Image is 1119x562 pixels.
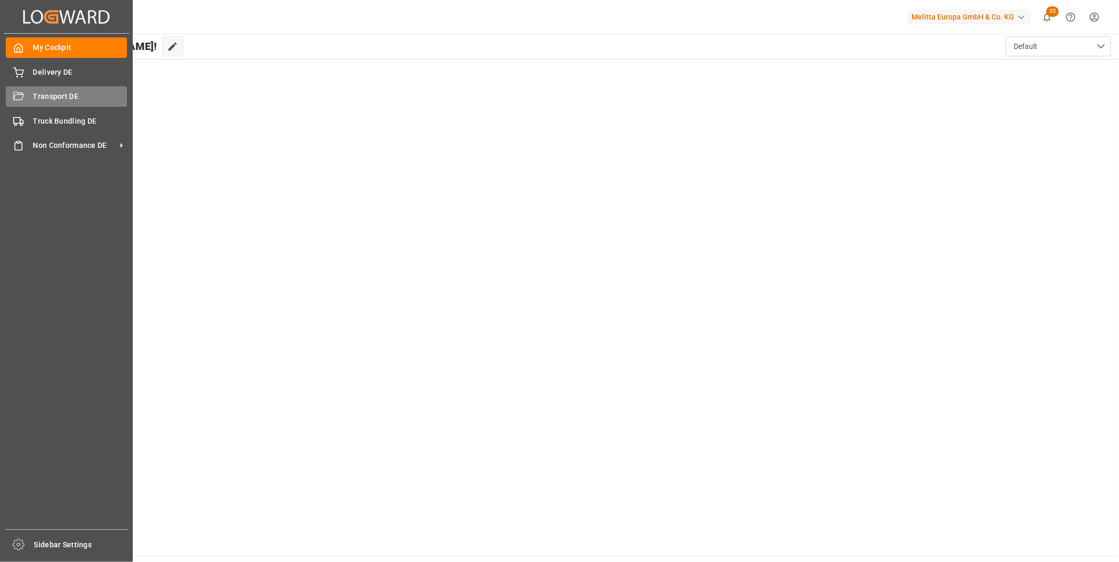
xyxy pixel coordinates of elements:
span: Non Conformance DE [33,140,116,151]
span: Delivery DE [33,67,127,78]
a: Delivery DE [6,62,127,82]
div: Melitta Europa GmbH & Co. KG [907,9,1031,25]
span: My Cockpit [33,42,127,53]
button: open menu [1006,36,1111,56]
a: My Cockpit [6,37,127,58]
span: Default [1014,41,1037,52]
span: Transport DE [33,91,127,102]
button: Melitta Europa GmbH & Co. KG [907,7,1035,27]
button: show 22 new notifications [1035,5,1059,29]
a: Transport DE [6,86,127,107]
span: 22 [1046,6,1059,17]
span: Sidebar Settings [34,539,129,550]
span: Truck Bundling DE [33,116,127,127]
span: Hello [PERSON_NAME]! [44,36,157,56]
button: Help Center [1059,5,1083,29]
a: Truck Bundling DE [6,111,127,131]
